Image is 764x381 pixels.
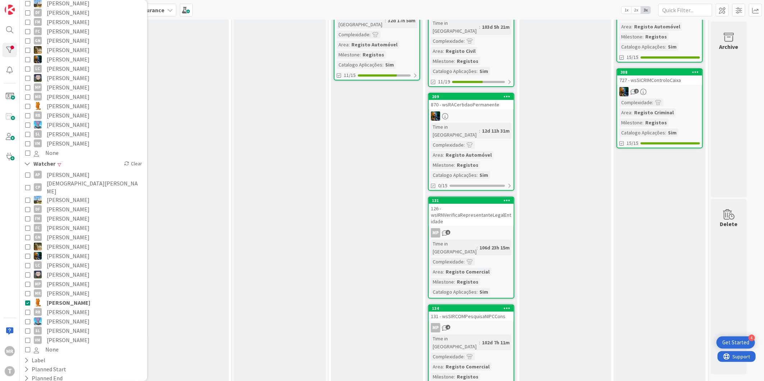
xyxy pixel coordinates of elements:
[431,335,479,350] div: Time in [GEOGRAPHIC_DATA]
[34,336,42,344] div: VM
[47,307,90,317] span: [PERSON_NAME]
[383,61,396,69] div: Sim
[34,196,42,204] img: DG
[627,139,638,147] span: 15/15
[454,161,455,169] span: :
[480,127,511,135] div: 12d 11h 31m
[337,31,369,38] div: Complexidade
[25,251,142,261] button: JC [PERSON_NAME]
[617,69,702,85] div: 308727 - wsSICRIMControloCaixa
[480,339,511,346] div: 102d 7h 11m
[25,92,142,101] button: MR [PERSON_NAME]
[47,233,90,242] span: [PERSON_NAME]
[34,37,42,45] div: GN
[34,280,42,288] div: MP
[47,223,90,233] span: [PERSON_NAME]
[382,61,383,69] span: :
[477,244,478,252] span: :
[464,37,465,45] span: :
[47,289,90,298] span: [PERSON_NAME]
[34,55,42,63] img: JC
[432,198,514,203] div: 131
[658,4,712,17] input: Quick Filter...
[123,159,144,168] div: Clear
[34,83,42,91] div: MP
[25,326,142,335] button: SL [PERSON_NAME]
[619,43,665,51] div: Catalogo Aplicações
[25,8,142,17] button: DF [PERSON_NAME]
[34,205,42,213] div: DF
[478,288,490,296] div: Sim
[431,123,479,139] div: Time in [GEOGRAPHIC_DATA]
[25,83,142,92] button: MP [PERSON_NAME]
[47,92,90,101] span: [PERSON_NAME]
[631,109,632,116] span: :
[47,242,90,251] span: [PERSON_NAME]
[652,98,653,106] span: :
[25,317,142,326] button: SF [PERSON_NAME]
[34,271,42,279] img: LS
[45,148,59,157] span: None
[34,93,42,101] div: MR
[47,261,90,270] span: [PERSON_NAME]
[337,51,360,59] div: Milestone
[431,151,443,159] div: Area
[25,289,142,298] button: MR [PERSON_NAME]
[47,139,90,148] span: [PERSON_NAME]
[385,17,386,24] span: :
[361,51,386,59] div: Registos
[34,9,42,17] div: DF
[34,130,42,138] div: SL
[431,323,440,332] div: MP
[429,228,514,238] div: MP
[25,298,142,307] button: RL [PERSON_NAME]
[25,101,142,111] button: RL [PERSON_NAME]
[349,41,350,49] span: :
[429,197,514,204] div: 131
[15,1,33,10] span: Support
[47,73,90,83] span: [PERSON_NAME]
[25,223,142,233] button: FC [PERSON_NAME]
[47,279,90,289] span: [PERSON_NAME]
[444,151,494,159] div: Registo Automóvel
[454,57,455,65] span: :
[47,120,90,129] span: [PERSON_NAME]
[47,36,90,45] span: [PERSON_NAME]
[34,102,42,110] img: RL
[47,111,90,120] span: [PERSON_NAME]
[464,141,465,149] span: :
[47,83,90,92] span: [PERSON_NAME]
[720,220,738,228] div: Delete
[25,17,142,27] button: FM [PERSON_NAME]
[455,161,480,169] div: Registos
[431,240,477,256] div: Time in [GEOGRAPHIC_DATA]
[666,129,678,137] div: Sim
[25,129,142,139] button: SL [PERSON_NAME]
[5,5,15,15] img: Visit kanbanzone.com
[47,55,90,64] span: [PERSON_NAME]
[25,214,142,223] button: FM [PERSON_NAME]
[429,204,514,226] div: 126 - wsIRNVerificaRepresentanteLegalEntidade
[47,326,90,335] span: [PERSON_NAME]
[619,109,631,116] div: Area
[632,109,676,116] div: Registo Criminal
[47,214,90,223] span: [PERSON_NAME]
[444,47,477,55] div: Registo Civil
[34,18,42,26] div: FM
[34,171,42,179] div: AP
[47,27,90,36] span: [PERSON_NAME]
[47,8,90,17] span: [PERSON_NAME]
[431,268,443,276] div: Area
[429,305,514,312] div: 134
[431,363,443,371] div: Area
[455,57,480,65] div: Registos
[477,67,478,75] span: :
[25,36,142,45] button: GN [PERSON_NAME]
[34,327,42,335] div: SL
[34,308,42,316] div: RB
[34,65,42,73] div: LC
[429,197,514,226] div: 131126 - wsIRNVerificaRepresentanteLegalEntidade
[25,307,142,317] button: RB [PERSON_NAME]
[617,87,702,96] div: JC
[443,47,444,55] span: :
